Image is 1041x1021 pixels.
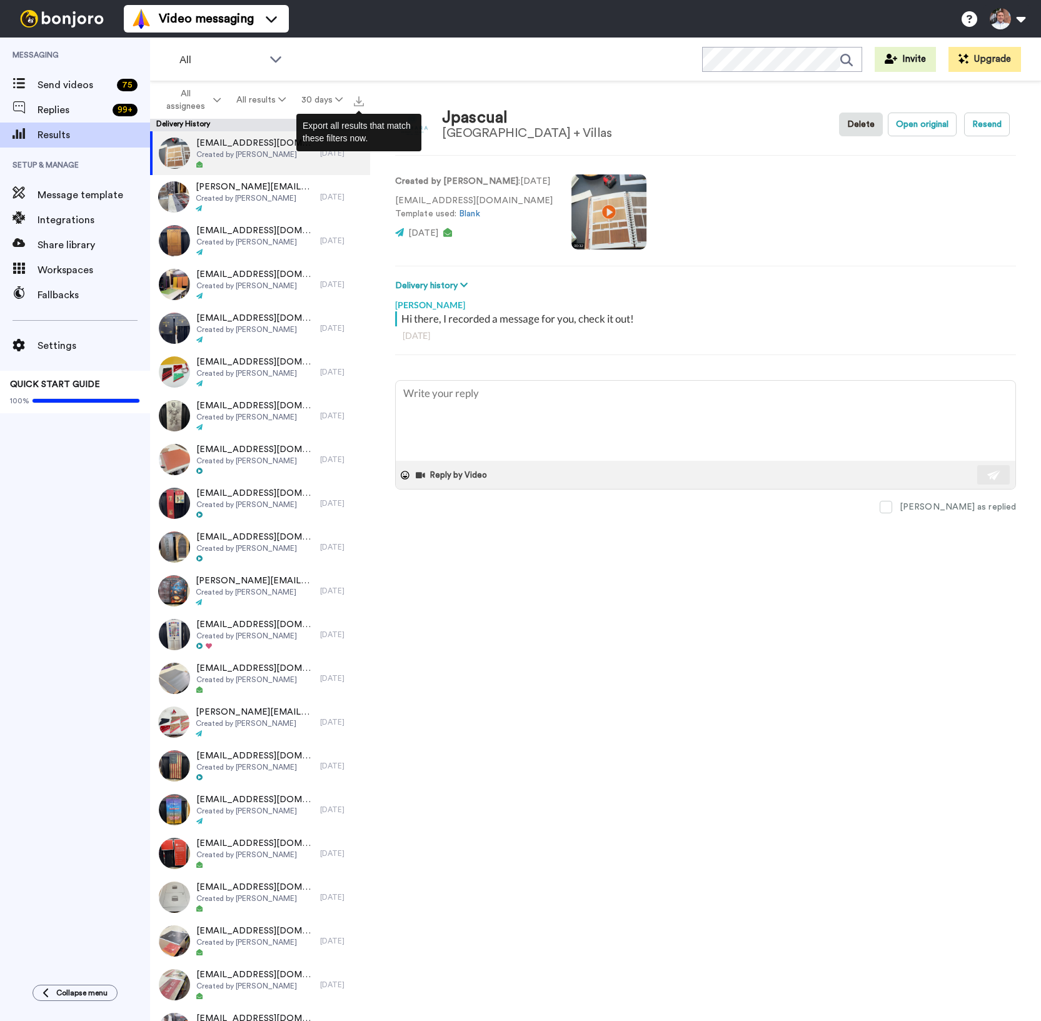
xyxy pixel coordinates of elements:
[131,9,151,29] img: vm-color.svg
[196,237,314,247] span: Created by [PERSON_NAME]
[350,91,368,109] button: Export all results that match these filters now.
[159,969,190,1000] img: d93db6a3-6f30-4221-862f-fc241f7b1e8f-thumb.jpg
[229,89,294,111] button: All results
[196,806,314,816] span: Created by [PERSON_NAME]
[948,47,1021,72] button: Upgrade
[159,269,190,300] img: 92248078-9550-48bf-b198-8f5bff7e02bf-thumb.jpg
[395,279,471,293] button: Delivery history
[196,850,314,860] span: Created by [PERSON_NAME]
[159,794,190,825] img: 785bdbf3-093c-4683-b510-0e4d530a3a9a-thumb.jpg
[900,501,1016,513] div: [PERSON_NAME] as replied
[38,338,150,353] span: Settings
[159,882,190,913] img: a6b3663e-d4fc-4778-8e34-77359ae4c7dc-thumb.jpg
[196,312,314,324] span: [EMAIL_ADDRESS][DOMAIN_NAME]
[196,268,314,281] span: [EMAIL_ADDRESS][DOMAIN_NAME]
[113,104,138,116] div: 99 +
[159,488,190,519] img: b769a564-1e39-43ed-b9d5-e42d8dcdead6-thumb.jpg
[395,293,1016,311] div: [PERSON_NAME]
[196,543,314,553] span: Created by [PERSON_NAME]
[150,963,370,1007] a: [EMAIL_ADDRESS][DOMAIN_NAME]Created by [PERSON_NAME][DATE]
[150,350,370,394] a: [EMAIL_ADDRESS][DOMAIN_NAME]Created by [PERSON_NAME][DATE]
[159,750,190,782] img: a36efe99-84b0-4934-adba-1206dca31e5e-thumb.jpg
[320,805,364,815] div: [DATE]
[196,181,314,193] span: [PERSON_NAME][EMAIL_ADDRESS][DOMAIN_NAME]
[38,213,150,228] span: Integrations
[159,138,190,169] img: fb770729-5b44-40b2-8ecc-fe183f110878-thumb.jpg
[408,229,438,238] span: [DATE]
[150,306,370,350] a: [EMAIL_ADDRESS][DOMAIN_NAME]Created by [PERSON_NAME][DATE]
[158,575,189,606] img: 521e447e-ab84-4fb1-a267-6e213c2887ab-thumb.jpg
[196,443,314,456] span: [EMAIL_ADDRESS][DOMAIN_NAME]
[196,368,314,378] span: Created by [PERSON_NAME]
[196,662,314,675] span: [EMAIL_ADDRESS][DOMAIN_NAME]
[38,263,150,278] span: Workspaces
[395,175,553,188] p: : [DATE]
[196,500,314,510] span: Created by [PERSON_NAME]
[10,380,100,389] span: QUICK START GUIDE
[888,113,957,136] button: Open original
[150,263,370,306] a: [EMAIL_ADDRESS][DOMAIN_NAME]Created by [PERSON_NAME][DATE]
[196,981,314,991] span: Created by [PERSON_NAME]
[459,209,480,218] a: Blank
[196,193,314,203] span: Created by [PERSON_NAME]
[320,761,364,771] div: [DATE]
[320,455,364,465] div: [DATE]
[987,470,1001,480] img: send-white.svg
[150,700,370,744] a: [PERSON_NAME][EMAIL_ADDRESS][DOMAIN_NAME]Created by [PERSON_NAME][DATE]
[159,925,190,957] img: da49de7d-43a9-4fee-8220-122383b5a352-thumb.jpg
[196,587,314,597] span: Created by [PERSON_NAME]
[117,79,138,91] div: 75
[158,181,189,213] img: 582a5e1d-7618-4c3e-9b26-fb90aff478af-thumb.jpg
[196,400,314,412] span: [EMAIL_ADDRESS][DOMAIN_NAME]
[196,925,314,937] span: [EMAIL_ADDRESS][DOMAIN_NAME]
[320,279,364,289] div: [DATE]
[196,706,314,718] span: [PERSON_NAME][EMAIL_ADDRESS][DOMAIN_NAME]
[38,238,150,253] span: Share library
[196,837,314,850] span: [EMAIL_ADDRESS][DOMAIN_NAME]
[38,103,108,118] span: Replies
[395,108,430,142] img: Image of Jpascual
[293,89,350,111] button: 30 days
[15,10,109,28] img: bj-logo-header-white.svg
[150,919,370,963] a: [EMAIL_ADDRESS][DOMAIN_NAME]Created by [PERSON_NAME][DATE]
[150,875,370,919] a: [EMAIL_ADDRESS][DOMAIN_NAME]Created by [PERSON_NAME][DATE]
[320,236,364,246] div: [DATE]
[320,586,364,596] div: [DATE]
[196,487,314,500] span: [EMAIL_ADDRESS][DOMAIN_NAME]
[196,937,314,947] span: Created by [PERSON_NAME]
[196,281,314,291] span: Created by [PERSON_NAME]
[159,225,190,256] img: 7cd05303-da44-489a-8aaf-9f869f6074b8-thumb.jpg
[875,47,936,72] button: Invite
[196,531,314,543] span: [EMAIL_ADDRESS][DOMAIN_NAME]
[320,980,364,990] div: [DATE]
[150,119,370,131] div: Delivery History
[159,531,190,563] img: c43983f1-90ca-48f2-ba11-1bed4f398844-thumb.jpg
[150,656,370,700] a: [EMAIL_ADDRESS][DOMAIN_NAME]Created by [PERSON_NAME][DATE]
[150,744,370,788] a: [EMAIL_ADDRESS][DOMAIN_NAME]Created by [PERSON_NAME][DATE]
[158,707,189,738] img: dcd567ff-8741-4c04-9b47-1e0122781009-thumb.jpg
[196,631,314,641] span: Created by [PERSON_NAME]
[160,88,211,113] span: All assignees
[153,83,229,118] button: All assignees
[320,498,364,508] div: [DATE]
[33,985,118,1001] button: Collapse menu
[442,126,612,140] div: [GEOGRAPHIC_DATA] + Villas
[159,444,190,475] img: 8557d4f3-46e8-4133-935f-f52af411a7e7-thumb.jpg
[354,96,364,106] img: export.svg
[150,394,370,438] a: [EMAIL_ADDRESS][DOMAIN_NAME]Created by [PERSON_NAME][DATE]
[964,113,1010,136] button: Resend
[196,456,314,466] span: Created by [PERSON_NAME]
[320,192,364,202] div: [DATE]
[442,109,612,127] div: Jpascual
[159,838,190,869] img: c3b36df6-dfe1-42de-80b5-64cff16ce38b-thumb.jpg
[196,881,314,893] span: [EMAIL_ADDRESS][DOMAIN_NAME]
[839,113,883,136] button: Delete
[159,10,254,28] span: Video messaging
[320,630,364,640] div: [DATE]
[38,188,150,203] span: Message template
[196,762,314,772] span: Created by [PERSON_NAME]
[196,137,314,149] span: [EMAIL_ADDRESS][DOMAIN_NAME]
[196,675,314,685] span: Created by [PERSON_NAME]
[320,848,364,858] div: [DATE]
